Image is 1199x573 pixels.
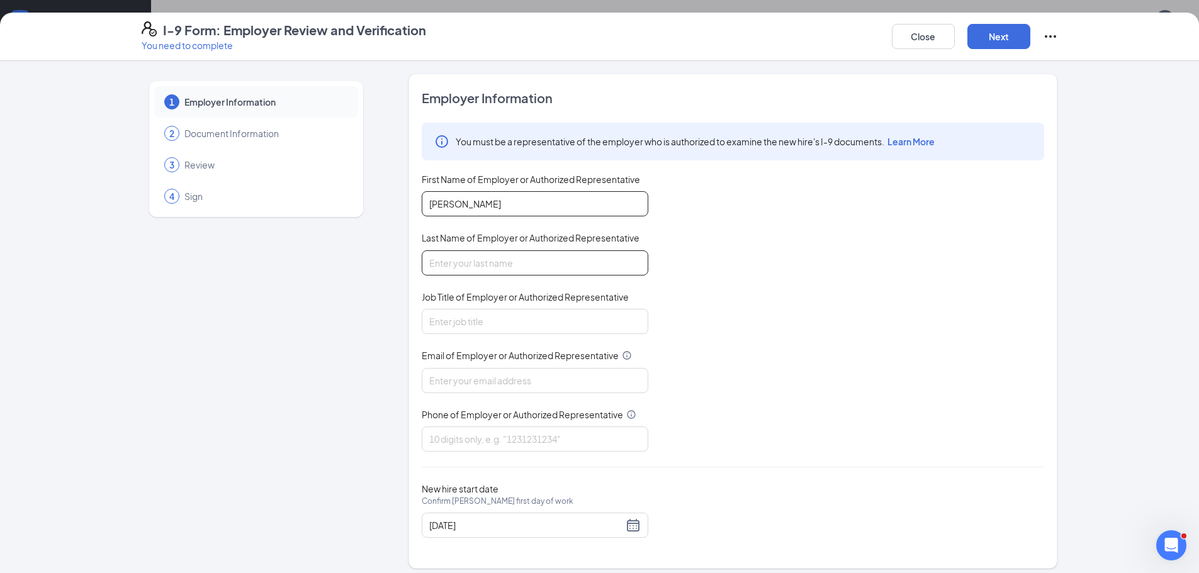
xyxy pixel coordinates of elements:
span: 1 [169,96,174,108]
a: Learn More [884,136,935,147]
input: 09/20/2025 [429,518,623,532]
button: Close [892,24,955,49]
svg: Info [626,409,636,420]
span: You must be a representative of the employer who is authorized to examine the new hire's I-9 docu... [456,135,935,148]
span: Job Title of Employer or Authorized Representative [422,291,629,303]
span: Employer Information [184,96,346,108]
svg: FormI9EVerifyIcon [142,21,157,36]
svg: Ellipses [1043,29,1058,44]
input: Enter job title [422,309,648,334]
span: 2 [169,127,174,140]
input: 10 digits only, e.g. "1231231234" [422,426,648,452]
span: Phone of Employer or Authorized Representative [422,408,623,421]
span: Learn More [887,136,935,147]
span: Document Information [184,127,346,140]
svg: Info [622,350,632,360]
span: New hire start date [422,482,573,520]
span: Confirm [PERSON_NAME] first day of work [422,495,573,508]
p: You need to complete [142,39,426,52]
span: First Name of Employer or Authorized Representative [422,173,640,186]
input: Enter your last name [422,250,648,275]
svg: Info [434,134,449,149]
span: Sign [184,190,346,203]
span: Employer Information [422,89,1044,107]
h4: I-9 Form: Employer Review and Verification [163,21,426,39]
button: Next [967,24,1030,49]
span: Review [184,159,346,171]
input: Enter your email address [422,368,648,393]
span: Last Name of Employer or Authorized Representative [422,231,639,244]
span: Email of Employer or Authorized Representative [422,349,619,362]
input: Enter your first name [422,191,648,216]
span: 3 [169,159,174,171]
span: 4 [169,190,174,203]
iframe: Intercom live chat [1156,530,1186,560]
